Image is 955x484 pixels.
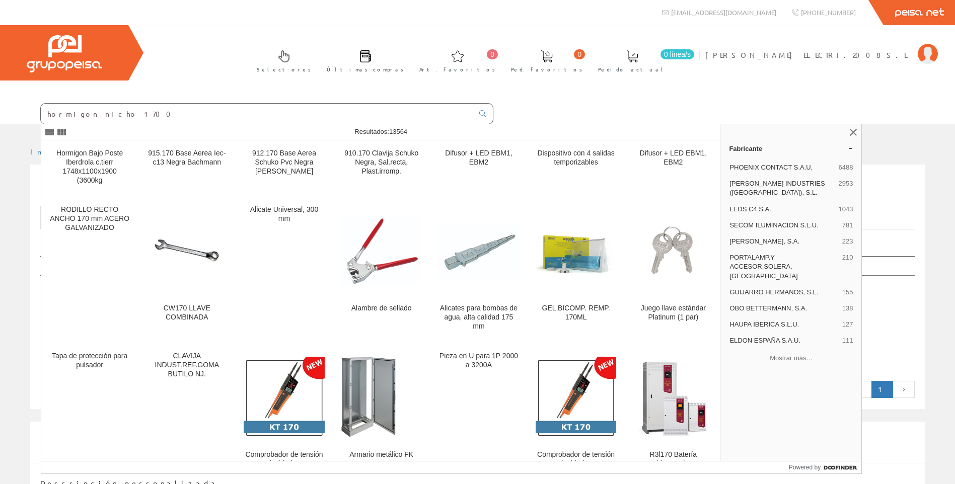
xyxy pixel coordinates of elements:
[838,205,853,214] span: 1043
[341,304,422,313] div: Alambre de sellado
[49,352,130,370] div: Tapa de protección para pulsador
[729,288,838,297] span: GUIJARRO HERMANOS, S.L.
[146,352,227,379] div: CLAVIJA INDUST.REF.GOMA BUTILO NJ.
[438,304,519,331] div: Alicates para bombas de agua, alta calidad 175 mm
[30,147,73,156] a: Inicio
[721,140,861,156] a: Fabricante
[487,49,498,59] span: 0
[146,304,227,322] div: CW170 LLAVE COMBINADA
[725,350,857,366] button: Mostrar más…
[842,336,853,345] span: 111
[389,128,407,135] span: 13564
[729,336,838,345] span: ELDON ESPAÑA S.A.U.
[536,149,616,167] div: Dispositivo con 4 salidas temporizables
[838,179,853,197] span: 2953
[671,8,776,17] span: [EMAIL_ADDRESS][DOMAIN_NAME]
[729,221,838,230] span: SECOM ILUMINACION S.L.U.
[842,253,853,281] span: 210
[49,205,130,232] div: RODILLO RECTO ANCHO 170 mm ACERO GALVANIZADO
[236,197,332,343] a: Alicate Universal, 300 mm
[438,149,519,167] div: Difusor + LED EBM1, EBM2
[574,49,585,59] span: 0
[729,179,834,197] span: [PERSON_NAME] INDUSTRIES ([GEOGRAPHIC_DATA]), S.L.
[419,64,495,74] span: Art. favoritos
[236,141,332,197] a: 912.170 Base Aerea Schuko Pvc Negra [PERSON_NAME]
[536,210,616,291] img: GEL BICOMP. REMP. 170ML
[536,304,616,322] div: GEL BICOMP. REMP. 170ML
[729,253,838,281] span: PORTALAMP.Y ACCESOR.SOLERA, [GEOGRAPHIC_DATA]
[247,42,316,78] a: Selectores
[633,357,713,437] img: R3l170 Batería Automática Optim 3 P&p 52,5kvar 440v
[341,450,422,468] div: Armario metálico FK 1900x800x400mm IP65
[40,206,194,229] a: Listado de artículos
[842,237,853,246] span: 223
[317,42,409,78] a: Últimas compras
[146,220,227,281] img: CW170 LLAVE COMBINADA
[801,8,856,17] span: [PHONE_NUMBER]
[842,288,853,297] span: 155
[138,141,235,197] a: 915.170 Base Aerea Iec-c13 Negra Bachmann
[633,304,713,322] div: Juego llave estándar Platinum (1 par)
[333,197,430,343] a: Alambre de sellado Alambre de sellado
[528,141,624,197] a: Dispositivo con 4 salidas temporizables
[625,141,721,197] a: Difusor + LED EBM1, EBM2
[729,304,838,313] span: OBO BETTERMANN, S.A.
[244,450,324,468] div: Comprobador de tensión y continuidad a LEDs
[511,64,582,74] span: Ped. favoritos
[341,216,422,286] img: Alambre de sellado
[633,450,713,477] div: R3l170 Batería Automática Optim 3 P&p 52,5kvar 440v
[138,197,235,343] a: CW170 LLAVE COMBINADA CW170 LLAVE COMBINADA
[842,304,853,313] span: 138
[789,461,862,473] a: Powered by
[729,320,838,329] span: HAUPA IBERICA S.L.U.
[244,205,324,223] div: Alicate Universal, 300 mm
[27,35,102,72] img: Grupo Peisa
[705,42,938,51] a: [PERSON_NAME] ELECTRI.2008 S.L
[842,221,853,230] span: 781
[341,357,422,437] img: Armario metálico FK 1900x800x400mm IP65
[729,163,834,172] span: PHOENIX CONTACT S.A.U,
[536,357,616,437] img: Comprobador de tensión y continuidad a LEDs
[41,104,473,124] input: Buscar ...
[257,64,311,74] span: Selectores
[438,352,519,370] div: Pieza en U para 1P 2000 a 3200A
[633,210,713,291] img: Juego llave estándar Platinum (1 par)
[705,50,913,60] span: [PERSON_NAME] ELECTRI.2008 S.L
[40,181,915,201] h1: hormigon nicho poligono
[536,450,616,468] div: Comprobador de tensión y continuidad a LEDs
[146,149,227,167] div: 915.170 Base Aerea Iec-c13 Negra Bachmann
[842,320,853,329] span: 127
[729,205,834,214] span: LEDS C4 S.A.
[528,197,624,343] a: GEL BICOMP. REMP. 170ML GEL BICOMP. REMP. 170ML
[244,357,324,437] img: Comprobador de tensión y continuidad a LEDs
[41,197,138,343] a: RODILLO RECTO ANCHO 170 mm ACERO GALVANIZADO
[40,238,128,254] label: Mostrar
[41,141,138,197] a: Hormigon Bajo Poste Iberdrola c.tierr 1748x1100x1900 (3600kg
[633,149,713,167] div: Difusor + LED EBM1, EBM2
[244,149,324,176] div: 912.170 Base Aerea Schuko Pvc Negra [PERSON_NAME]
[40,433,846,457] span: Si no ha encontrado algún artículo en nuestro catálogo introduzca aquí la cantidad y la descripci...
[729,237,838,246] span: [PERSON_NAME], S.A.
[327,64,404,74] span: Últimas compras
[625,197,721,343] a: Juego llave estándar Platinum (1 par) Juego llave estándar Platinum (1 par)
[40,380,396,394] div: Mostrando página 1 de 1
[598,64,667,74] span: Pedido actual
[871,381,893,398] a: Página actual
[354,128,407,135] span: Resultados:
[49,149,130,185] div: Hormigon Bajo Poste Iberdrola c.tierr 1748x1100x1900 (3600kg
[838,163,853,172] span: 6488
[893,381,915,398] a: Página siguiente
[430,197,527,343] a: Alicates para bombas de agua, alta calidad 175 mm Alicates para bombas de agua, alta calidad 175 mm
[341,149,422,176] div: 910.170 Clavija Schuko Negra, Sal.recta, Plast.irromp.
[789,463,821,472] span: Powered by
[438,223,519,279] img: Alicates para bombas de agua, alta calidad 175 mm
[660,49,694,59] span: 0 línea/s
[333,141,430,197] a: 910.170 Clavija Schuko Negra, Sal.recta, Plast.irromp.
[430,141,527,197] a: Difusor + LED EBM1, EBM2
